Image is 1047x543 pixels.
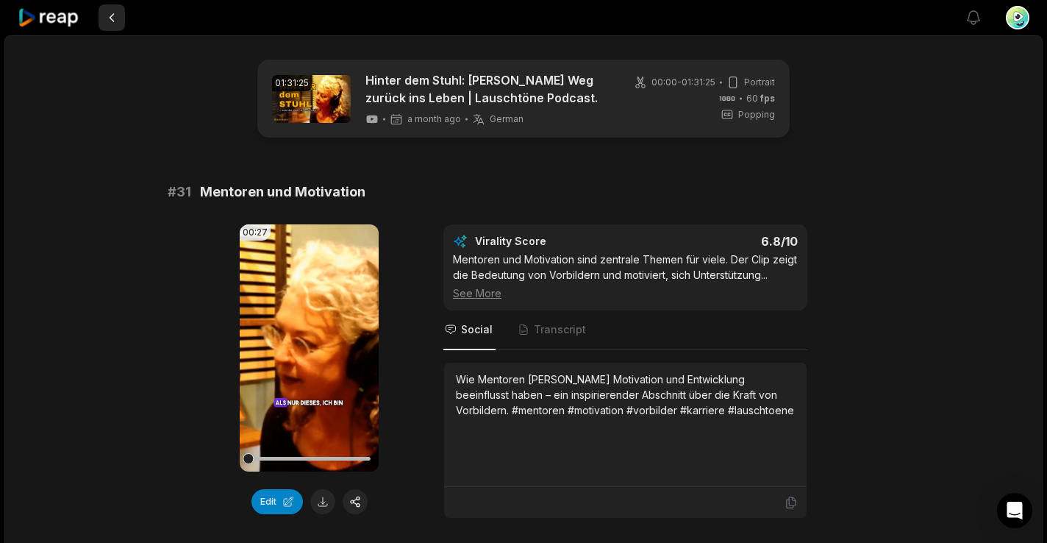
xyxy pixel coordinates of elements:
[456,372,795,418] div: Wie Mentoren [PERSON_NAME] Motivation und Entwicklung beeinflusst haben – ein inspirierender Absc...
[453,252,798,301] div: Mentoren und Motivation sind zentrale Themen für viele. Der Clip zeigt die Bedeutung von Vorbilde...
[997,493,1032,528] div: Open Intercom Messenger
[200,182,365,202] span: Mentoren und Motivation
[744,76,775,89] span: Portrait
[443,310,807,350] nav: Tabs
[738,108,775,121] span: Popping
[407,113,461,125] span: a month ago
[490,113,523,125] span: German
[640,234,798,249] div: 6.8 /10
[453,285,798,301] div: See More
[461,322,493,337] span: Social
[746,92,775,105] span: 60
[651,76,715,89] span: 00:00 - 01:31:25
[475,234,633,249] div: Virality Score
[251,489,303,514] button: Edit
[168,182,191,202] span: # 31
[760,93,775,104] span: fps
[365,71,616,107] a: Hinter dem Stuhl: [PERSON_NAME] Weg zurück ins Leben | Lauschtöne Podcast.
[240,224,379,472] video: Your browser does not support mp4 format.
[534,322,586,337] span: Transcript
